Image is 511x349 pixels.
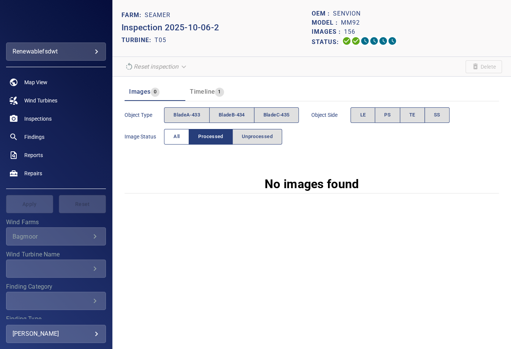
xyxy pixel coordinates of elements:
div: imageStatus [164,129,282,145]
button: bladeA-433 [164,107,210,123]
button: SS [424,107,450,123]
span: Processed [198,132,223,141]
button: TE [400,107,425,123]
div: Finding Category [6,292,106,310]
p: 156 [344,27,355,36]
p: MM92 [341,18,360,27]
a: findings noActive [6,128,106,146]
span: 1 [215,88,224,96]
p: OEM : [312,9,333,18]
span: bladeA-433 [173,111,200,119]
div: Bagmoor [13,233,90,240]
p: T05 [155,36,166,45]
p: Seamer [145,11,170,20]
span: All [173,132,180,141]
span: Unprocessed [242,132,273,141]
p: TURBINE: [121,36,155,45]
p: Inspection 2025-10-06-2 [121,21,312,34]
p: Status: [312,36,342,47]
button: Processed [189,129,232,145]
span: TE [409,111,415,119]
svg: Data Formatted 100% [351,36,360,46]
div: Wind Farms [6,227,106,245]
div: Wind Turbine Name [6,259,106,278]
span: Wind Turbines [24,97,57,104]
a: map noActive [6,73,106,91]
svg: Matching 0% [379,36,388,46]
a: reports noActive [6,146,106,164]
span: Object Side [311,111,350,119]
span: bladeC-435 [263,111,290,119]
div: objectType [164,107,299,123]
em: Reset inspection [134,63,178,70]
button: All [164,129,189,145]
button: LE [350,107,375,123]
p: Model : [312,18,341,27]
p: Senvion [333,9,361,18]
a: windturbines noActive [6,91,106,110]
a: inspections noActive [6,110,106,128]
span: Images [129,88,150,95]
span: Image Status [125,133,164,140]
button: bladeB-434 [209,107,254,123]
span: Unable to delete the inspection due to your user permissions [465,60,502,73]
div: renewablefsdwt [6,42,106,61]
label: Finding Category [6,284,106,290]
label: Wind Turbine Name [6,252,106,258]
div: Reset inspection [121,60,191,73]
span: Repairs [24,170,42,177]
span: PS [384,111,391,119]
span: Map View [24,79,47,86]
button: Unprocessed [232,129,282,145]
span: Timeline [190,88,215,95]
svg: Selecting 0% [360,36,369,46]
div: objectSide [350,107,449,123]
button: PS [375,107,400,123]
span: Findings [24,133,44,141]
span: Inspections [24,115,52,123]
span: LE [360,111,366,119]
span: Object type [125,111,164,119]
img: renewablefsdwt-logo [28,19,84,27]
label: Wind Farms [6,219,106,225]
div: [PERSON_NAME] [13,328,99,340]
svg: ML Processing 0% [369,36,379,46]
p: FARM: [121,11,145,20]
div: Unable to reset the inspection due to your user permissions [121,60,191,73]
p: No images found [265,175,359,193]
button: bladeC-435 [254,107,299,123]
span: 0 [151,88,159,96]
label: Finding Type [6,316,106,322]
span: Reports [24,151,43,159]
svg: Uploading 100% [342,36,351,46]
a: repairs noActive [6,164,106,182]
p: Images : [312,27,344,36]
svg: Classification 0% [388,36,397,46]
span: SS [434,111,440,119]
span: bladeB-434 [219,111,245,119]
div: renewablefsdwt [13,46,99,58]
